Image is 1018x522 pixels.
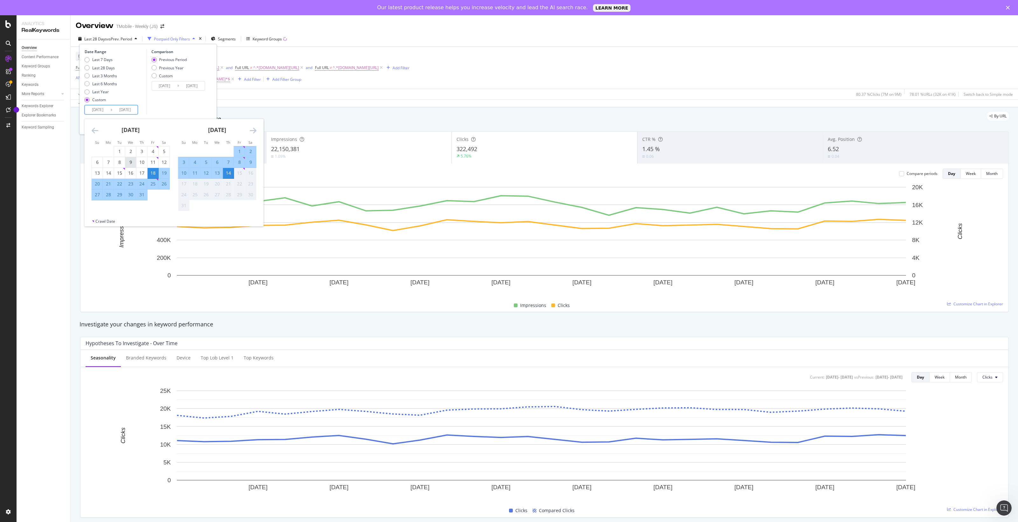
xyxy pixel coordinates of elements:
div: Custom [85,97,117,102]
div: 16 [125,170,136,176]
div: Switch back to Simple mode [964,92,1013,97]
div: 29 [114,191,125,198]
div: 11 [190,170,200,176]
div: 78.01 % URLs ( 32K on 41K ) [910,92,956,97]
td: Choose Monday, July 7, 2025 as your check-in date. It’s available. [103,157,114,168]
td: Choose Tuesday, July 8, 2025 as your check-in date. It’s available. [114,157,125,168]
span: 6.52 [828,145,839,153]
div: Last 3 Months [92,73,117,79]
td: Choose Sunday, July 13, 2025 as your check-in date. It’s available. [92,168,103,178]
td: Selected. Wednesday, July 23, 2025 [125,178,136,189]
small: Fr [238,140,241,145]
div: RealKeywords [22,27,65,34]
td: Not available. Wednesday, August 27, 2025 [212,189,223,200]
small: We [214,140,220,145]
div: 25 [190,191,200,198]
td: Selected. Monday, July 21, 2025 [103,178,114,189]
text: [DATE] [815,279,834,286]
div: and [226,65,233,70]
div: Move backward to switch to the previous month. [92,127,98,135]
div: Last 3 Months [85,73,117,79]
div: 14 [223,170,234,176]
td: Not available. Thursday, August 28, 2025 [223,189,234,200]
div: Overview [76,20,114,31]
span: ≠ [330,65,332,70]
td: Selected. Friday, August 8, 2025 [234,157,245,168]
div: 1.09% [275,154,286,159]
button: Month [981,169,1003,179]
a: Customize Chart in Explorer [947,507,1003,512]
small: Fr [151,140,155,145]
td: Choose Saturday, July 12, 2025 as your check-in date. It’s available. [158,157,170,168]
span: 322,492 [457,145,477,153]
td: Choose Monday, July 14, 2025 as your check-in date. It’s available. [103,168,114,178]
div: 10 [178,170,189,176]
a: Keywords [22,81,66,88]
span: ≠ [250,65,252,70]
div: 0.04 [832,154,839,159]
div: A chart. [86,184,997,294]
td: Choose Tuesday, July 1, 2025 as your check-in date. It’s available. [114,146,125,157]
text: 200K [157,254,171,261]
div: 13 [92,170,103,176]
text: 400K [157,237,171,243]
div: Current: [810,374,825,380]
div: Seasonality [91,355,116,361]
div: 19 [159,170,170,176]
text: [DATE] [572,279,591,286]
a: Keywords Explorer [22,103,66,109]
td: Selected. Monday, August 11, 2025 [189,168,200,178]
div: 15 [234,170,245,176]
td: Selected. Tuesday, August 5, 2025 [200,157,212,168]
td: Choose Tuesday, July 15, 2025 as your check-in date. It’s available. [114,168,125,178]
div: 27 [212,191,223,198]
input: Start Date [152,81,177,90]
div: Previous Year [151,65,187,71]
span: Full URL [235,65,249,70]
text: [DATE] [330,279,349,286]
div: 27 [92,191,103,198]
td: Selected. Thursday, July 31, 2025 [136,189,147,200]
div: 17 [178,181,189,187]
button: Week [961,169,981,179]
td: Choose Sunday, July 6, 2025 as your check-in date. It’s available. [92,157,103,168]
div: Last Year [92,89,109,94]
td: Selected. Tuesday, July 22, 2025 [114,178,125,189]
div: Analytics [22,20,65,27]
img: Equal [828,156,830,157]
text: [DATE] [410,279,429,286]
a: Overview [22,45,66,51]
td: Not available. Sunday, August 17, 2025 [178,178,189,189]
td: Not available. Tuesday, August 26, 2025 [200,189,212,200]
text: 12K [912,219,923,226]
button: Clicks [977,372,1003,382]
div: 8 [234,159,245,165]
div: Week [966,171,976,176]
div: 18 [148,170,158,176]
input: End Date [179,81,205,90]
div: 3 [178,159,189,165]
td: Selected. Wednesday, August 13, 2025 [212,168,223,178]
div: Keyword Groups [22,63,50,70]
div: 0.06 [646,154,654,159]
button: Day [943,169,961,179]
div: Previous Year [159,65,184,71]
text: 0 [912,272,916,279]
div: 19 [201,181,212,187]
div: 3 [136,148,147,155]
text: 0 [167,272,171,279]
a: LEARN MORE [593,4,631,12]
td: Not available. Friday, August 15, 2025 [234,168,245,178]
div: 12 [201,170,212,176]
text: [DATE] [248,279,268,286]
span: Clicks [558,302,570,309]
button: Apply [76,89,94,99]
div: 24 [136,181,147,187]
div: Add Filter [244,77,261,82]
div: Crawl Date [95,219,115,224]
div: Custom [159,73,173,79]
button: Day [911,372,930,382]
div: times [198,36,203,42]
div: Overview [22,45,37,51]
div: 9 [125,159,136,165]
